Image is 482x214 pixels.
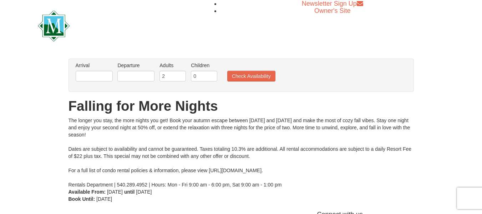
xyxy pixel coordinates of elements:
strong: Available From: [69,189,106,195]
strong: until [124,189,135,195]
div: The longer you stay, the more nights you get! Book your autumn escape between [DATE] and [DATE] a... [69,117,414,188]
h1: Falling for More Nights [69,99,414,113]
label: Adults [159,62,186,69]
label: Arrival [76,62,113,69]
a: Owner's Site [314,7,350,14]
label: Departure [117,62,154,69]
span: [DATE] [136,189,152,195]
strong: Book Until: [69,196,95,202]
label: Children [191,62,217,69]
span: [DATE] [96,196,112,202]
a: Massanutten Resort [38,16,201,33]
span: [DATE] [107,189,123,195]
button: Check Availability [227,71,275,81]
img: Massanutten Resort Logo [38,10,201,41]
